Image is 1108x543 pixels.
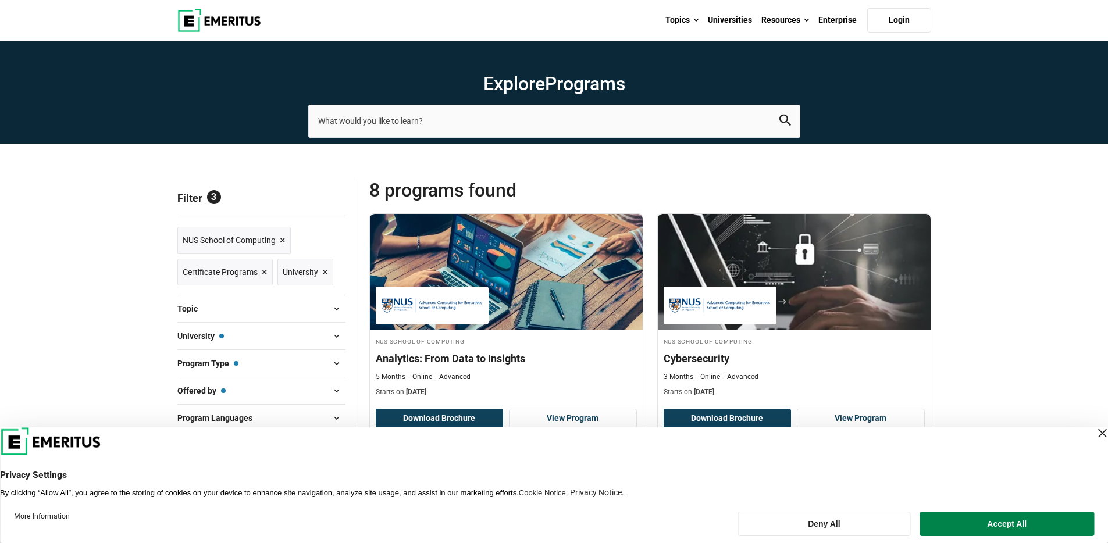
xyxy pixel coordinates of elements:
p: Filter [177,178,345,217]
button: Topic [177,300,345,317]
p: Online [408,372,432,382]
span: Program Languages [177,412,262,424]
button: Program Languages [177,409,345,427]
h4: NUS School of Computing [376,336,637,346]
a: NUS School of Computing × [177,227,291,254]
a: Business Analytics Course by NUS School of Computing - September 30, 2025 NUS School of Computing... [370,214,643,403]
button: Offered by [177,382,345,399]
input: search-page [308,105,800,137]
img: NUS School of Computing [382,292,483,319]
p: Starts on: [376,387,637,397]
h1: Explore [308,72,800,95]
p: Online [696,372,720,382]
button: Download Brochure [376,409,504,428]
img: NUS School of Computing [669,292,771,319]
h4: Analytics: From Data to Insights [376,351,637,366]
a: Cybersecurity Course by NUS School of Computing - September 30, 2025 NUS School of Computing NUS ... [658,214,931,403]
img: Analytics: From Data to Insights | Online Business Analytics Course [370,214,643,330]
span: × [262,264,268,281]
img: Cybersecurity | Online Cybersecurity Course [658,214,931,330]
button: search [779,115,791,128]
span: University [177,330,224,342]
h4: Cybersecurity [664,351,925,366]
a: View Program [797,409,925,428]
a: Certificate Programs × [177,259,273,286]
span: Program Type [177,357,238,370]
span: NUS School of Computing [183,234,276,247]
span: Topic [177,302,207,315]
button: Program Type [177,355,345,372]
a: search [779,117,791,128]
span: [DATE] [406,388,426,396]
span: 8 Programs found [369,178,650,202]
p: 3 Months [664,372,693,382]
span: × [322,264,328,281]
a: Login [867,8,931,33]
span: × [280,232,286,249]
a: View Program [509,409,637,428]
span: Certificate Programs [183,266,258,278]
p: Advanced [723,372,758,382]
button: University [177,327,345,345]
h4: NUS School of Computing [664,336,925,346]
p: Starts on: [664,387,925,397]
span: 3 [207,190,221,204]
a: University × [277,259,333,286]
span: University [283,266,318,278]
span: [DATE] [694,388,714,396]
span: Offered by [177,384,226,397]
a: Reset all [309,192,345,207]
p: 5 Months [376,372,405,382]
p: Advanced [435,372,471,382]
button: Download Brochure [664,409,792,428]
span: Programs [545,73,625,95]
